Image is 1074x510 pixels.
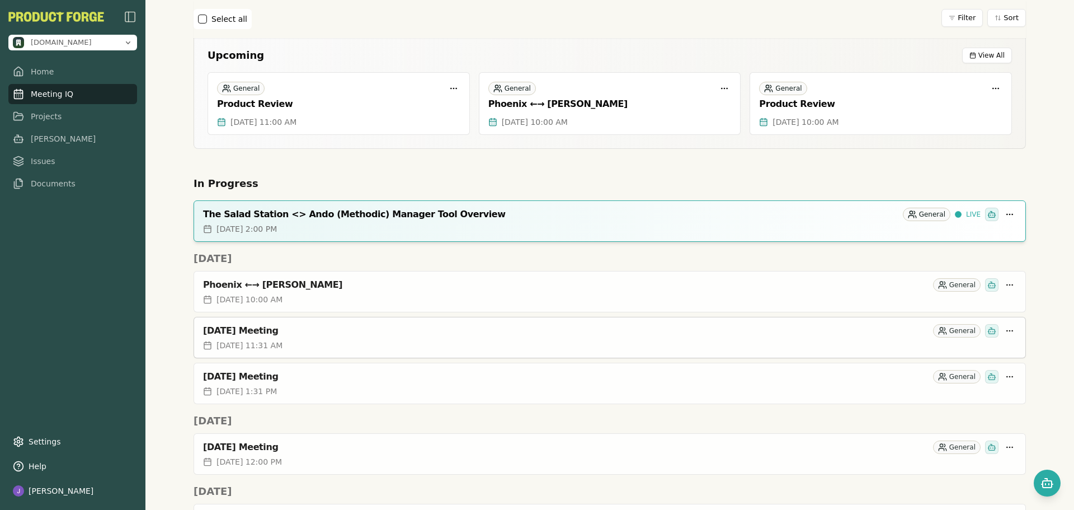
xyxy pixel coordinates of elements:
[203,279,929,291] div: Phoenix ←→ [PERSON_NAME]
[8,12,104,22] img: Product Forge
[1003,441,1016,454] button: More options
[933,441,981,454] div: General
[8,432,137,452] a: Settings
[194,363,1026,404] a: [DATE] MeetingGeneral[DATE] 1:31 PM
[8,151,137,171] a: Issues
[8,129,137,149] a: [PERSON_NAME]
[8,62,137,82] a: Home
[772,116,839,128] span: [DATE] 10:00 AM
[216,294,282,305] span: [DATE] 10:00 AM
[8,481,137,501] button: [PERSON_NAME]
[194,271,1026,312] a: Phoenix ←→ [PERSON_NAME]General[DATE] 10:00 AM
[194,484,1026,499] h2: [DATE]
[194,413,1026,429] h2: [DATE]
[217,82,265,95] div: General
[216,386,277,397] span: [DATE] 1:31 PM
[8,84,137,104] a: Meeting IQ
[985,278,998,292] div: Smith has been invited
[216,223,277,235] span: [DATE] 2:00 PM
[903,208,950,221] div: General
[966,210,981,219] span: LIVE
[8,106,137,127] a: Projects
[1003,324,1016,338] button: More options
[933,324,981,338] div: General
[933,370,981,383] div: General
[488,99,732,110] div: Phoenix ←→ [PERSON_NAME]
[989,82,1002,95] button: More options
[216,456,282,467] span: [DATE] 12:00 PM
[718,82,731,95] button: More options
[194,251,1026,266] h2: [DATE]
[962,48,1012,63] button: View All
[203,325,929,336] div: [DATE] Meeting
[211,13,247,25] label: Select all
[194,317,1026,358] a: [DATE] MeetingGeneral[DATE] 11:31 AM
[759,82,807,95] div: General
[203,209,898,220] div: The Salad Station <> Ando (Methodic) Manager Tool Overview
[216,340,282,351] span: [DATE] 11:31 AM
[203,442,929,453] div: [DATE] Meeting
[194,200,1026,242] a: The Salad Station <> Ando (Methodic) Manager Tool OverviewGeneralLIVE[DATE] 2:00 PM
[987,9,1026,27] button: Sort
[230,116,296,128] span: [DATE] 11:00 AM
[985,441,998,454] div: Smith has been invited
[1003,370,1016,383] button: More options
[217,99,460,110] div: Product Review
[933,278,981,292] div: General
[941,9,983,27] button: Filter
[208,48,264,63] h2: Upcoming
[124,10,137,24] button: Close Sidebar
[203,371,929,382] div: [DATE] Meeting
[13,37,24,48] img: methodic.work
[985,370,998,383] div: Smith has been invited
[1003,208,1016,221] button: More options
[194,176,1026,191] h2: In Progress
[124,10,137,24] img: sidebar
[1003,278,1016,292] button: More options
[978,51,1005,60] span: View All
[8,12,104,22] button: PF-Logo
[502,116,568,128] span: [DATE] 10:00 AM
[985,324,998,338] div: Smith has been invited
[488,82,536,95] div: General
[13,485,24,497] img: profile
[1034,470,1061,497] button: Open chat
[31,38,92,48] span: methodic.work
[8,35,137,50] button: Open organization switcher
[194,433,1026,475] a: [DATE] MeetingGeneral[DATE] 12:00 PM
[447,82,460,95] button: More options
[759,99,1002,110] div: Product Review
[8,456,137,476] button: Help
[985,208,998,221] div: Smith has been invited
[8,174,137,194] a: Documents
